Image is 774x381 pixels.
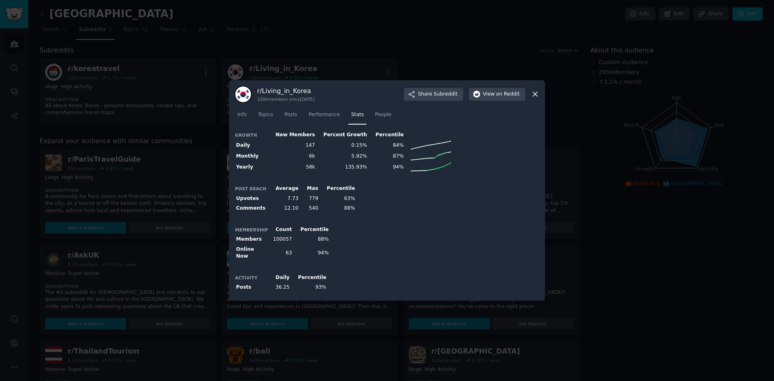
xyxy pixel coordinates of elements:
td: 540 [300,204,320,214]
span: Topics [258,111,273,119]
th: Upvotes [235,194,268,204]
td: 6k [268,151,316,162]
td: 5.92% [316,151,368,162]
a: People [372,108,394,125]
td: 94% [293,244,330,261]
div: 100k members since [DATE] [257,96,314,102]
a: Performance [306,108,343,125]
td: 36.25 [268,283,291,293]
th: Percent Growth [316,130,368,140]
button: Viewon Reddit [469,88,525,101]
span: Posts [284,111,297,119]
span: View [483,91,520,98]
h3: r/ Living_in_Korea [257,87,314,95]
a: Stats [348,108,366,125]
td: 147 [268,140,316,151]
th: Count [268,225,293,235]
td: 87% [368,151,405,162]
a: Topics [255,108,276,125]
th: Yearly [235,162,268,173]
td: 7.73 [268,194,300,204]
h3: Post Reach [235,186,268,192]
span: Share [418,91,458,98]
th: Online Now [235,244,268,261]
span: Performance [308,111,340,119]
td: 0.15% [316,140,368,151]
th: Daily [235,140,268,151]
span: Stats [351,111,364,119]
th: Comments [235,204,268,214]
td: 135.93% [316,162,368,173]
th: Average [268,184,300,194]
td: 63 [268,244,293,261]
td: 93% [291,283,328,293]
td: 58k [268,162,316,173]
th: Daily [268,273,291,283]
a: Info [235,108,250,125]
td: 63% [320,194,356,204]
span: People [375,111,391,119]
th: New Members [268,130,316,140]
span: Info [237,111,247,119]
th: Monthly [235,151,268,162]
span: Subreddit [434,91,458,98]
th: Percentile [293,225,330,235]
a: Posts [281,108,300,125]
th: Max [300,184,320,194]
td: 779 [300,194,320,204]
th: Percentile [320,184,356,194]
td: 12.10 [268,204,300,214]
td: 88% [293,235,330,245]
h3: Growth [235,132,268,138]
h3: Activity [235,275,268,281]
th: Posts [235,283,268,293]
img: Living_in_Korea [235,86,252,103]
button: ShareSubreddit [404,88,463,101]
h3: Membership [235,227,268,233]
td: 88% [320,204,356,214]
td: 100057 [268,235,293,245]
th: Percentile [291,273,328,283]
th: Members [235,235,268,245]
td: 84% [368,140,405,151]
th: Percentile [368,130,405,140]
span: on Reddit [496,91,520,98]
td: 94% [368,162,405,173]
